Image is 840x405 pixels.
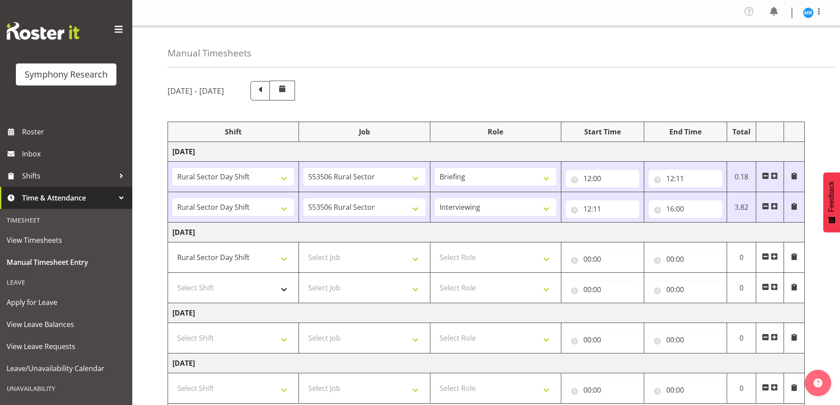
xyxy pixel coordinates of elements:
[168,303,805,323] td: [DATE]
[25,68,108,81] div: Symphony Research
[168,223,805,242] td: [DATE]
[566,331,639,349] input: Click to select...
[566,381,639,399] input: Click to select...
[303,126,425,137] div: Job
[814,379,822,387] img: help-xxl-2.png
[168,353,805,373] td: [DATE]
[649,200,722,218] input: Click to select...
[168,48,251,58] h4: Manual Timesheets
[7,22,79,40] img: Rosterit website logo
[727,273,756,303] td: 0
[2,357,130,379] a: Leave/Unavailability Calendar
[649,170,722,187] input: Click to select...
[649,281,722,298] input: Click to select...
[727,373,756,404] td: 0
[7,362,126,375] span: Leave/Unavailability Calendar
[727,162,756,192] td: 0.18
[172,126,294,137] div: Shift
[2,229,130,251] a: View Timesheets
[727,242,756,273] td: 0
[2,379,130,398] div: Unavailability
[732,126,752,137] div: Total
[566,200,639,218] input: Click to select...
[566,126,639,137] div: Start Time
[649,331,722,349] input: Click to select...
[2,211,130,229] div: Timesheet
[803,7,814,18] img: michael-robinson11856.jpg
[22,169,115,182] span: Shifts
[2,291,130,313] a: Apply for Leave
[7,256,126,269] span: Manual Timesheet Entry
[828,181,836,212] span: Feedback
[649,250,722,268] input: Click to select...
[22,147,128,160] span: Inbox
[2,273,130,291] div: Leave
[2,313,130,335] a: View Leave Balances
[566,281,639,298] input: Click to select...
[727,192,756,223] td: 3.82
[168,142,805,162] td: [DATE]
[22,125,128,138] span: Roster
[2,335,130,357] a: View Leave Requests
[649,126,722,137] div: End Time
[566,250,639,268] input: Click to select...
[2,251,130,273] a: Manual Timesheet Entry
[22,191,115,204] span: Time & Attendance
[649,381,722,399] input: Click to select...
[7,234,126,247] span: View Timesheets
[7,340,126,353] span: View Leave Requests
[727,323,756,353] td: 0
[168,86,224,96] h5: [DATE] - [DATE]
[823,172,840,232] button: Feedback - Show survey
[435,126,556,137] div: Role
[566,170,639,187] input: Click to select...
[7,318,126,331] span: View Leave Balances
[7,296,126,309] span: Apply for Leave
